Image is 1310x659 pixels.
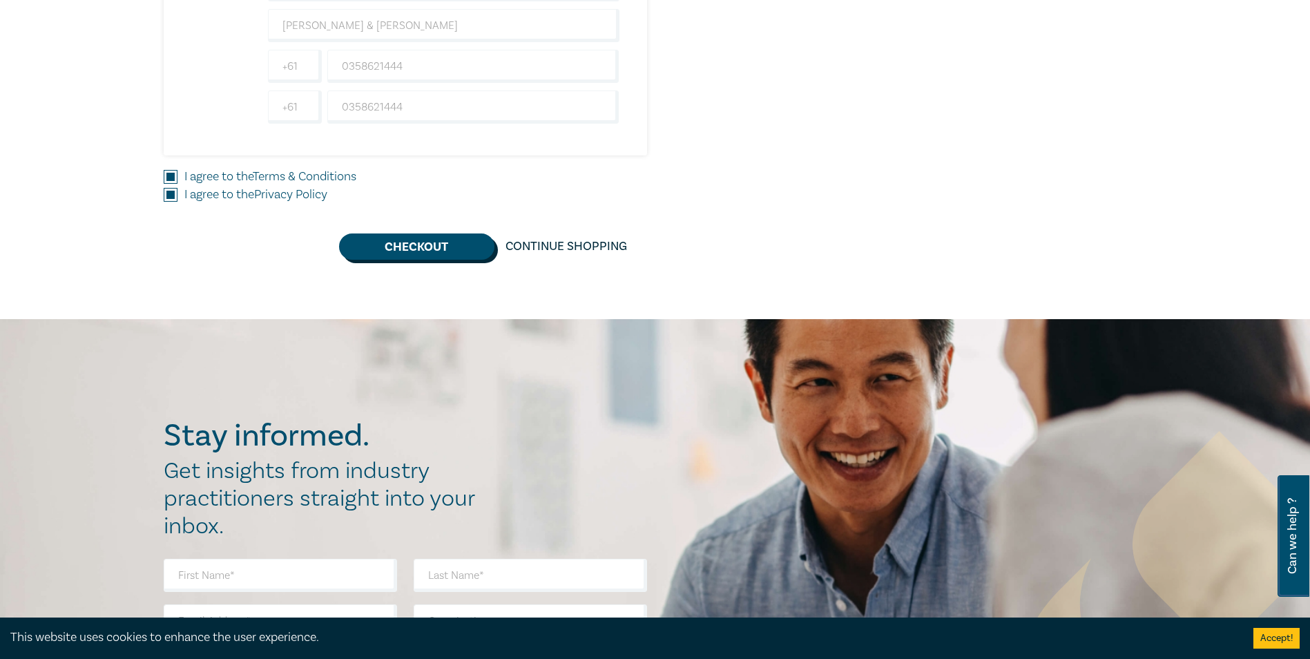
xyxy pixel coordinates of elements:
[184,168,356,186] label: I agree to the
[1286,484,1299,589] span: Can we help ?
[184,186,327,204] label: I agree to the
[268,90,322,124] input: +61
[414,604,647,638] input: Organisation
[1253,628,1300,649] button: Accept cookies
[327,50,619,83] input: Mobile*
[339,233,494,260] button: Checkout
[268,50,322,83] input: +61
[164,604,397,638] input: Email Address*
[268,9,619,42] input: Company
[253,169,356,184] a: Terms & Conditions
[164,559,397,592] input: First Name*
[414,559,647,592] input: Last Name*
[164,457,490,540] h2: Get insights from industry practitioners straight into your inbox.
[254,187,327,202] a: Privacy Policy
[327,90,619,124] input: Phone
[164,418,490,454] h2: Stay informed.
[494,233,638,260] a: Continue Shopping
[10,629,1233,647] div: This website uses cookies to enhance the user experience.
